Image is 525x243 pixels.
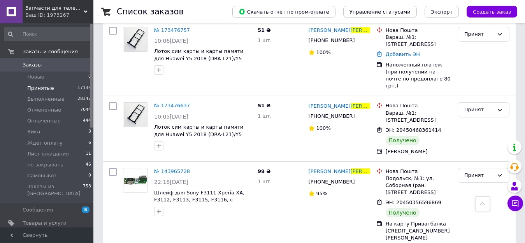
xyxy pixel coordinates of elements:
[386,148,451,155] div: [PERSON_NAME]
[27,117,61,124] span: Оплаченные
[386,127,441,133] span: ЭН: 20450468361414
[309,27,370,34] a: [PERSON_NAME][PERSON_NAME]
[464,106,493,114] div: Принят
[25,12,93,19] div: Ваш ID: 1973267
[258,37,272,43] span: 1 шт.
[386,175,451,196] div: Подольск, №1: ул. Соборная (ран. [STREET_ADDRESS]
[386,34,451,48] div: Вараш, №1: [STREET_ADDRESS]
[386,136,420,145] div: Получено
[349,9,411,15] span: Управление статусами
[309,179,355,185] span: [PHONE_NUMBER]
[309,168,370,175] a: [PERSON_NAME][PERSON_NAME]
[27,172,56,179] span: Самовывоз
[386,61,451,90] div: Наложенный платеж (при получении на почте по предоплате 80 грн.)
[154,190,244,210] a: Шлейф для Sony F3111 Xperia XA, F3112, F3113, F3115, F3116, с разъемом зарядки на плате
[309,103,370,110] a: [PERSON_NAME][PERSON_NAME]
[351,27,393,33] span: [PERSON_NAME]
[154,27,190,33] a: № 173476757
[507,196,523,211] button: Чат с покупателем
[27,128,40,135] span: Вика
[386,208,420,217] div: Получено
[386,51,420,57] a: Добавить ЭН
[467,6,517,17] button: Создать заказ
[154,124,244,152] a: Лоток сим карты и карты памяти для Huawei Y5 2018 (DRA-L21)/Y5 Prime 2018 (DRA-L02/DRA-L22), черн...
[77,96,91,103] span: 28347
[154,168,190,174] a: № 143965728
[27,85,54,92] span: Принятые
[123,175,147,185] img: Фото товару
[82,206,90,213] span: 5
[431,9,453,15] span: Экспорт
[258,27,271,33] span: 51 ₴
[124,103,147,127] img: Фото товару
[316,49,331,55] span: 100%
[258,178,272,184] span: 1 шт.
[309,37,355,43] span: [PHONE_NUMBER]
[309,103,351,109] span: [PERSON_NAME]
[83,183,91,197] span: 753
[309,27,351,33] span: [PERSON_NAME]
[23,48,78,55] span: Заказы и сообщения
[386,110,451,124] div: Вараш, №1: [STREET_ADDRESS]
[88,128,91,135] span: 3
[386,102,451,109] div: Нова Пошта
[154,103,190,108] a: № 173476637
[309,168,351,174] span: [PERSON_NAME]
[425,6,459,17] button: Экспорт
[23,206,53,213] span: Сообщения
[23,220,67,227] span: Товары и услуги
[77,85,91,92] span: 17139
[154,114,188,120] span: 10:05[DATE]
[27,140,63,147] span: Ждет оплату
[117,7,184,16] h1: Список заказов
[123,102,148,127] a: Фото товару
[27,96,65,103] span: Выполненные
[27,73,44,80] span: Новые
[25,5,84,12] span: Запчасти для телефонов и планшетов. Интернет магазин Centrix
[343,6,417,17] button: Управление статусами
[351,103,393,109] span: [PERSON_NAME]
[27,150,69,157] span: Лист ожидания
[258,103,271,108] span: 51 ₴
[154,38,188,44] span: 10:06[DATE]
[88,172,91,179] span: 0
[27,161,63,168] span: не закрывать
[316,125,331,131] span: 100%
[464,171,493,180] div: Принят
[88,73,91,80] span: 0
[86,150,91,157] span: 11
[473,9,511,15] span: Создать заказ
[351,168,393,174] span: [PERSON_NAME]
[232,6,335,17] button: Скачать отчет по пром-оплате
[83,117,91,124] span: 444
[88,140,91,147] span: 6
[386,27,451,34] div: Нова Пошта
[27,107,61,114] span: Отмененные
[316,191,328,196] span: 95%
[258,168,271,174] span: 99 ₴
[309,113,355,119] span: [PHONE_NUMBER]
[123,27,148,52] a: Фото товару
[124,27,147,51] img: Фото товару
[154,48,244,76] a: Лоток сим карты и карты памяти для Huawei Y5 2018 (DRA-L21)/Y5 Prime 2018 (DRA-L02/DRA-L22), черн...
[386,199,441,205] span: ЭН: 20450356596869
[27,183,83,197] span: Заказы из [GEOGRAPHIC_DATA]
[464,30,493,38] div: Принят
[154,179,188,185] span: 22:18[DATE]
[80,107,91,114] span: 7044
[23,61,42,68] span: Заказы
[258,113,272,119] span: 1 шт.
[4,27,92,41] input: Поиск
[386,168,451,175] div: Нова Пошта
[123,168,148,193] a: Фото товару
[239,8,329,15] span: Скачать отчет по пром-оплате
